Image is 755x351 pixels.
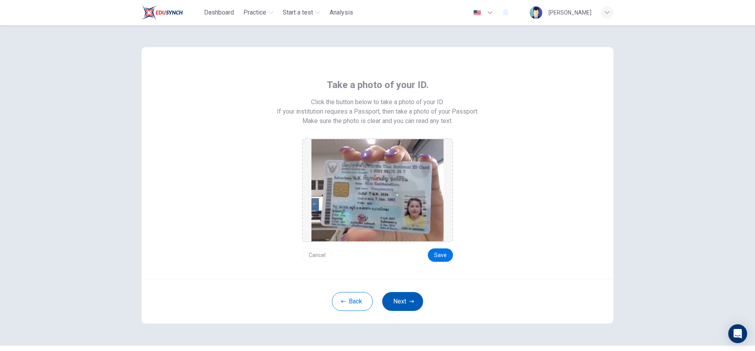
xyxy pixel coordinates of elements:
button: Practice [240,6,276,20]
img: Train Test logo [142,5,183,20]
button: Start a test [280,6,323,20]
span: Take a photo of your ID. [327,79,429,91]
span: Dashboard [204,8,234,17]
img: preview screemshot [311,139,444,241]
span: Analysis [330,8,353,17]
span: Start a test [283,8,313,17]
div: [PERSON_NAME] [549,8,591,17]
span: Click the button below to take a photo of your ID. If your institution requires a Passport, then ... [277,97,479,116]
img: en [472,10,482,16]
button: Cancel [302,248,332,262]
button: Analysis [326,6,356,20]
img: Profile picture [530,6,542,19]
button: Back [332,292,373,311]
span: Make sure the photo is clear and you can read any text. [302,116,453,126]
div: Open Intercom Messenger [728,324,747,343]
button: Save [428,248,453,262]
button: Next [382,292,423,311]
span: Practice [243,8,266,17]
a: Train Test logo [142,5,201,20]
button: Dashboard [201,6,237,20]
